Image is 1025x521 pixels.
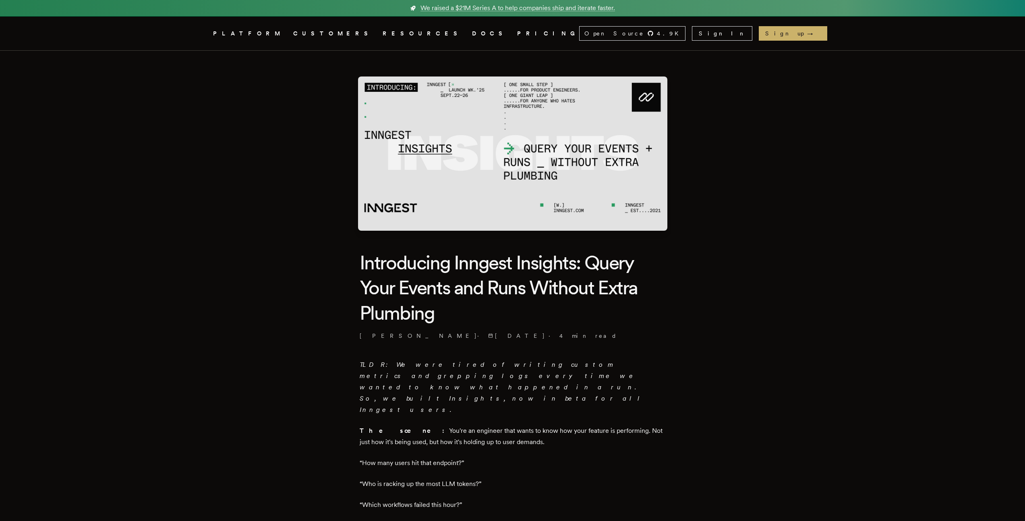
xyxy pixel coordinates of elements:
em: TLDR: We were tired of writing custom metrics and grepping logs every time we wanted to know what... [360,361,646,413]
button: RESOURCES [383,29,462,39]
p: “How many users hit that endpoint?” [360,457,666,469]
p: You're an engineer that wants to know how your feature is performing. Not just how it's being use... [360,425,666,448]
button: PLATFORM [213,29,284,39]
a: PRICING [517,29,579,39]
span: We raised a $21M Series A to help companies ship and iterate faster. [420,3,615,13]
span: 4.9 K [657,29,683,37]
a: Sign up [759,26,827,41]
span: Open Source [584,29,644,37]
p: [PERSON_NAME] · · [360,332,666,340]
p: “Which workflows failed this hour?” [360,499,666,511]
a: CUSTOMERS [293,29,373,39]
p: “Who is racking up the most LLM tokens?” [360,478,666,490]
nav: Global [191,17,835,50]
h1: Introducing Inngest Insights: Query Your Events and Runs Without Extra Plumbing [360,250,666,325]
a: Sign In [692,26,752,41]
span: [DATE] [488,332,545,340]
a: DOCS [472,29,507,39]
strong: The scene: [360,427,449,434]
span: → [807,29,821,37]
span: 4 min read [559,332,617,340]
img: Featured image for Introducing Inngest Insights: Query Your Events and Runs Without Extra Plumbin... [358,76,667,231]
